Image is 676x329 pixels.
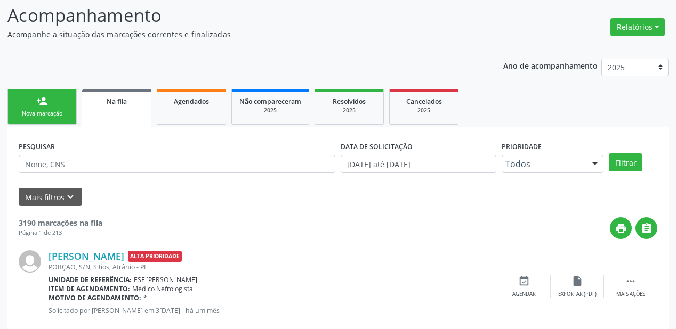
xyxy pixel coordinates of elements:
span: Não compareceram [239,97,301,106]
label: PESQUISAR [19,138,55,155]
button: print [610,217,632,239]
span: Todos [505,159,582,169]
div: Mais ações [616,291,645,298]
input: Selecione um intervalo [341,155,496,173]
i: keyboard_arrow_down [65,191,76,203]
div: 2025 [323,106,376,114]
label: Prioridade [502,138,542,155]
span: Resolvidos [333,97,366,106]
span: Alta Prioridade [128,251,182,262]
div: Agendar [512,291,536,298]
b: Unidade de referência: [49,275,132,284]
button: Mais filtroskeyboard_arrow_down [19,188,82,207]
p: Acompanhe a situação das marcações correntes e finalizadas [7,29,470,40]
button: Filtrar [609,153,642,171]
p: Solicitado por [PERSON_NAME] em 3[DATE] - há um mês [49,306,497,315]
i:  [641,223,653,234]
div: Página 1 de 213 [19,228,102,237]
div: 2025 [397,106,450,114]
span: Cancelados [406,97,442,106]
div: 2025 [239,106,301,114]
div: Nova marcação [15,110,69,118]
div: person_add [36,95,48,107]
div: Exportar (PDF) [558,291,597,298]
b: Motivo de agendamento: [49,293,141,302]
i: event_available [518,275,530,287]
div: PORÇAO, S/N, Sitios, Afrânio - PE [49,262,497,272]
a: [PERSON_NAME] [49,250,124,262]
span: Na fila [107,97,127,106]
button: Relatórios [610,18,665,36]
p: Acompanhamento [7,2,470,29]
span: Médico Nefrologista [132,284,193,293]
i:  [625,275,637,287]
input: Nome, CNS [19,155,335,173]
strong: 3190 marcações na fila [19,218,102,228]
label: DATA DE SOLICITAÇÃO [341,138,413,155]
span: ESF [PERSON_NAME] [134,275,197,284]
img: img [19,250,41,273]
b: Item de agendamento: [49,284,130,293]
button:  [635,217,657,239]
span: Agendados [174,97,209,106]
p: Ano de acompanhamento [503,59,598,72]
i: print [615,223,627,234]
i: insert_drive_file [572,275,583,287]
